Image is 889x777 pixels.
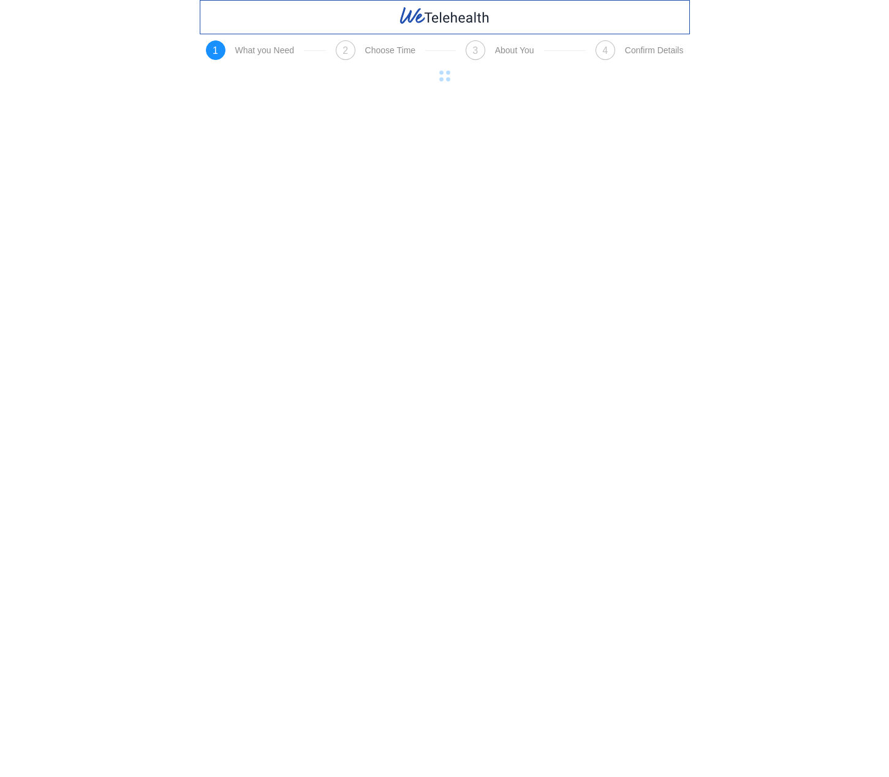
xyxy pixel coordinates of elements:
[342,45,348,56] span: 2
[495,45,534,55] div: About You
[625,45,684,55] div: Confirm Details
[472,45,478,56] span: 3
[235,45,295,55] div: What you Need
[213,45,218,56] span: 1
[365,45,415,55] div: Choose Time
[398,6,491,26] img: WeTelehealth
[602,45,608,56] span: 4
